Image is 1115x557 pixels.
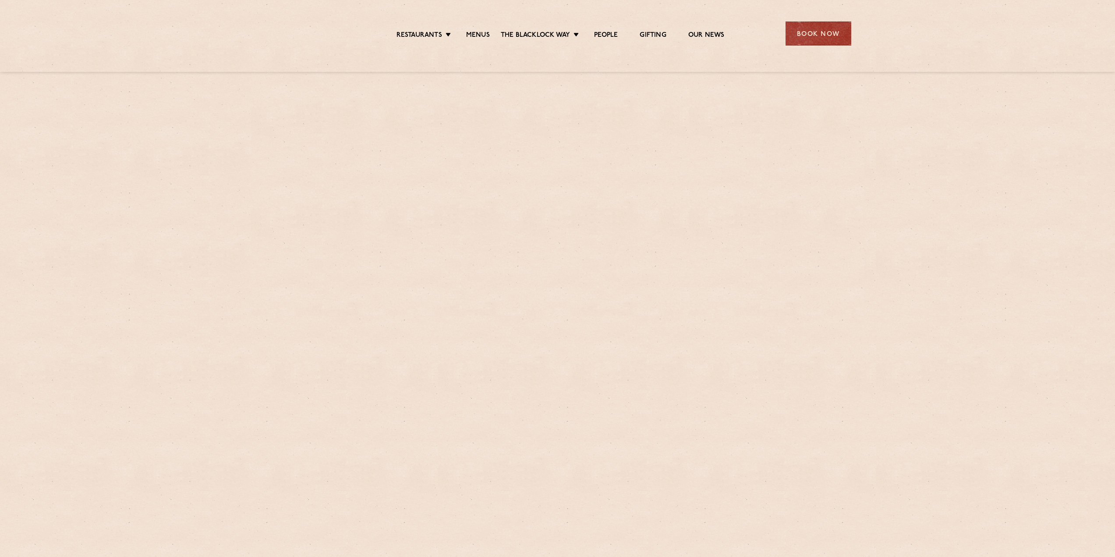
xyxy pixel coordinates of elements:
[594,31,618,41] a: People
[786,21,851,46] div: Book Now
[640,31,666,41] a: Gifting
[501,31,570,41] a: The Blacklock Way
[264,8,340,59] img: svg%3E
[688,31,725,41] a: Our News
[396,31,442,41] a: Restaurants
[466,31,490,41] a: Menus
